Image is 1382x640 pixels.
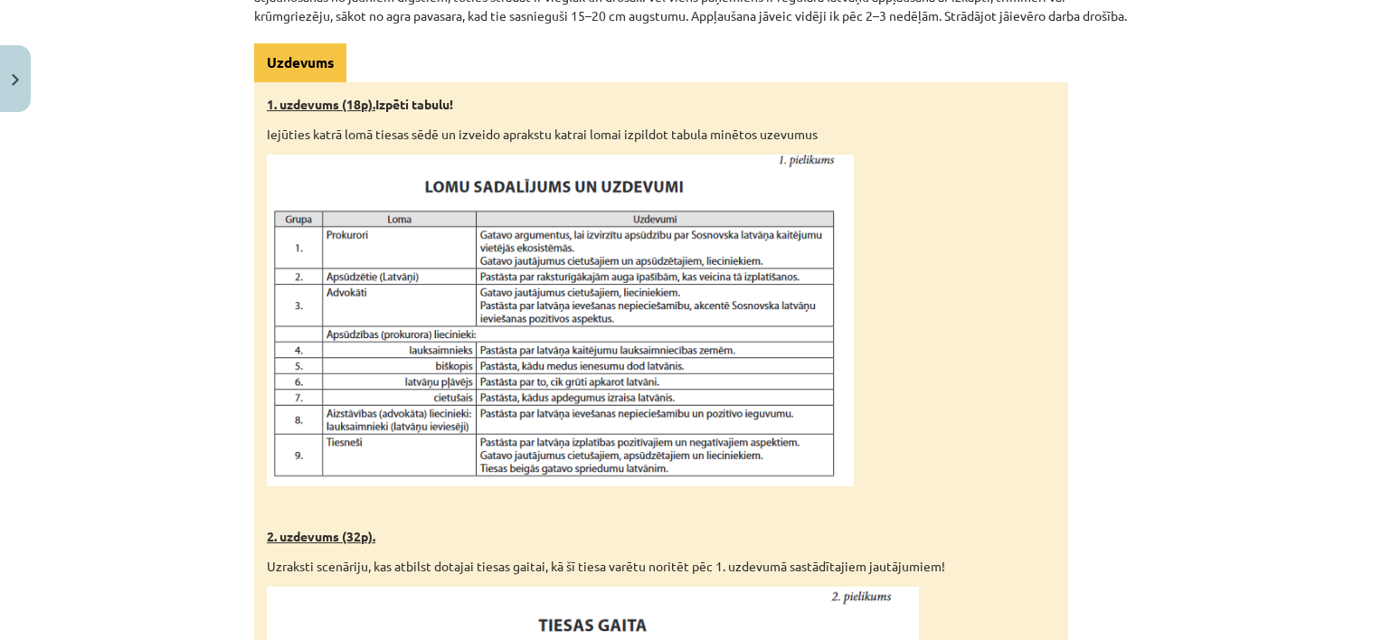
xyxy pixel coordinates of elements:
[254,43,346,82] div: Uzdevums
[267,528,375,544] u: 2. uzdevums (32p).
[267,125,1055,144] p: Iejūties katrā lomā tiesas sēdē un izveido aprakstu katrai lomai izpildot tabula minētos uzevumus
[12,74,19,86] img: icon-close-lesson-0947bae3869378f0d4975bcd49f059093ad1ed9edebbc8119c70593378902aed.svg
[267,557,1055,576] p: Uzraksti scenāriju, kas atbilst dotajai tiesas gaitai, kā šī tiesa varētu noritēt pēc 1. uzdevumā...
[267,96,453,112] strong: Izpēti tabulu!
[267,96,375,112] u: 1. uzdevums (18p).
